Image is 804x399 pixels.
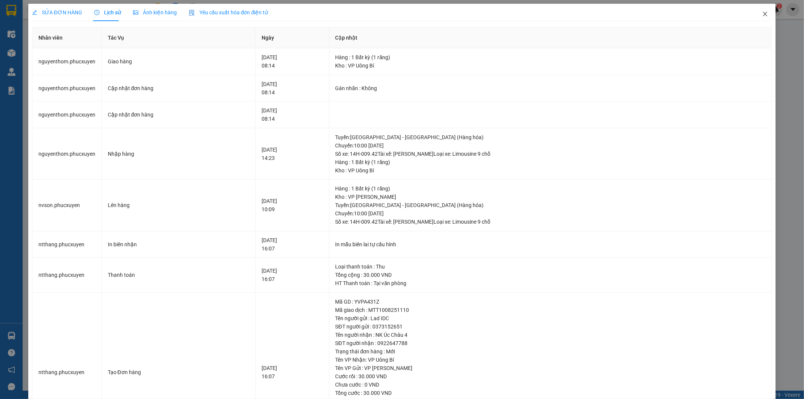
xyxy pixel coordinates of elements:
[335,314,766,322] div: Tên người gửi : Lad IDC
[335,381,766,389] div: Chưa cước : 0 VND
[335,133,766,158] div: Tuyến : [GEOGRAPHIC_DATA] - [GEOGRAPHIC_DATA] (Hàng hóa) Chuyến: 10:00 [DATE] Số xe: 14H-009.42 T...
[262,364,323,381] div: [DATE] 16:07
[16,35,75,49] strong: 0888 827 827 - 0848 827 827
[32,231,102,258] td: ntthang.phucxuyen
[335,306,766,314] div: Mã giao dịch : MTT1008251110
[94,9,121,15] span: Lịch sử
[335,279,766,287] div: HT Thanh toán : Tại văn phòng
[335,339,766,347] div: SĐT người nhận : 0922647788
[108,240,250,249] div: In biên nhận
[335,322,766,331] div: SĐT người gửi : 0373152651
[32,48,102,75] td: nguyenthom.phucxuyen
[32,258,102,293] td: ntthang.phucxuyen
[262,267,323,283] div: [DATE] 16:07
[256,28,329,48] th: Ngày
[133,10,138,15] span: picture
[335,331,766,339] div: Tên người nhận : NK Úc Châu 4
[32,180,102,231] td: nvson.phucxuyen
[262,146,323,162] div: [DATE] 14:23
[262,53,323,70] div: [DATE] 08:14
[335,389,766,397] div: Tổng cước : 30.000 VND
[335,372,766,381] div: Cước rồi : 30.000 VND
[335,184,766,193] div: Hàng : 1 Bất kỳ (1 răng)
[102,28,256,48] th: Tác Vụ
[3,22,76,49] span: Gửi hàng [GEOGRAPHIC_DATA]: Hotline:
[7,51,72,71] span: Gửi hàng Hạ Long: Hotline:
[335,298,766,306] div: Mã GD : YVPA431Z
[335,364,766,372] div: Tên VP Gửi : VP [PERSON_NAME]
[32,128,102,180] td: nguyenthom.phucxuyen
[335,61,766,70] div: Kho : VP Uông Bí
[32,75,102,102] td: nguyenthom.phucxuyen
[94,10,100,15] span: clock-circle
[262,106,323,123] div: [DATE] 08:14
[335,201,766,226] div: Tuyến : [GEOGRAPHIC_DATA] - [GEOGRAPHIC_DATA] (Hàng hóa) Chuyến: 10:00 [DATE] Số xe: 14H-009.42 T...
[329,28,772,48] th: Cập nhật
[108,201,250,209] div: Lên hàng
[189,10,195,16] img: icon
[755,4,776,25] button: Close
[4,29,76,42] strong: 024 3236 3236 -
[32,28,102,48] th: Nhân viên
[108,150,250,158] div: Nhập hàng
[262,197,323,213] div: [DATE] 10:09
[32,9,82,15] span: SỬA ĐƠN HÀNG
[189,9,268,15] span: Yêu cầu xuất hóa đơn điện tử
[335,262,766,271] div: Loại thanh toán : Thu
[32,10,37,15] span: edit
[8,4,71,20] strong: Công ty TNHH Phúc Xuyên
[335,166,766,175] div: Kho : VP Uông Bí
[335,347,766,356] div: Trạng thái đơn hàng : Mới
[133,9,177,15] span: Ảnh kiện hàng
[108,110,250,119] div: Cập nhật đơn hàng
[262,80,323,97] div: [DATE] 08:14
[335,158,766,166] div: Hàng : 1 Bất kỳ (1 răng)
[762,11,768,17] span: close
[335,53,766,61] div: Hàng : 1 Bất kỳ (1 răng)
[335,84,766,92] div: Gán nhãn : Không
[335,356,766,364] div: Tên VP Nhận: VP Uông Bí
[108,84,250,92] div: Cập nhật đơn hàng
[108,368,250,376] div: Tạo Đơn hàng
[335,193,766,201] div: Kho : VP [PERSON_NAME]
[108,57,250,66] div: Giao hàng
[108,271,250,279] div: Thanh toán
[335,240,766,249] div: In mẫu biên lai tự cấu hình
[262,236,323,253] div: [DATE] 16:07
[335,271,766,279] div: Tổng cộng : 30.000 VND
[32,101,102,128] td: nguyenthom.phucxuyen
